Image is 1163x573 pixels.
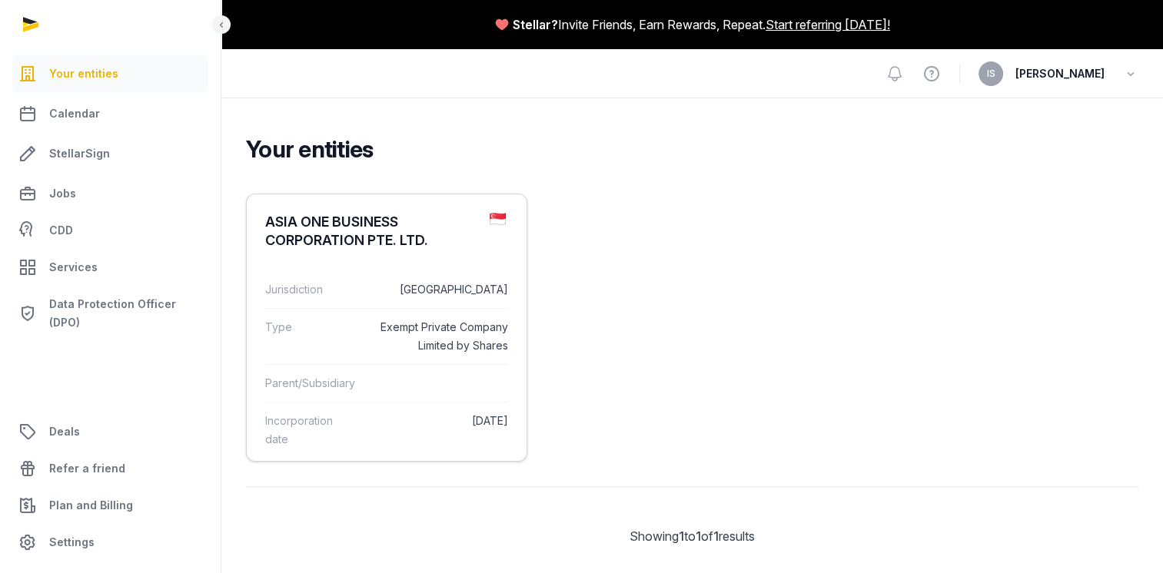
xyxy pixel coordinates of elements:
[766,15,890,34] a: Start referring [DATE]!
[513,15,558,34] span: Stellar?
[696,528,701,544] span: 1
[370,318,508,355] dd: Exempt Private Company Limited by Shares
[12,55,208,92] a: Your entities
[265,318,357,355] dt: Type
[12,175,208,212] a: Jobs
[49,184,76,203] span: Jobs
[49,295,202,332] span: Data Protection Officer (DPO)
[49,104,100,123] span: Calendar
[49,221,73,240] span: CDD
[12,135,208,172] a: StellarSign
[265,412,357,449] dt: Incorporation date
[887,396,1163,573] iframe: Chat Widget
[246,135,1126,163] h2: Your entities
[12,524,208,561] a: Settings
[12,95,208,132] a: Calendar
[49,144,110,163] span: StellarSign
[979,61,1003,86] button: IS
[265,213,477,250] div: ASIA ONE BUSINESS CORPORATION PTE. LTD.
[49,258,98,277] span: Services
[49,533,95,551] span: Settings
[370,412,508,449] dd: [DATE]
[12,249,208,286] a: Services
[265,374,357,392] dt: Parent/Subsidiary
[49,65,118,83] span: Your entities
[265,280,357,299] dt: Jurisdiction
[679,528,684,544] span: 1
[1015,65,1105,83] span: [PERSON_NAME]
[49,422,80,441] span: Deals
[12,215,208,246] a: CDD
[12,289,208,338] a: Data Protection Officer (DPO)
[987,69,995,78] span: IS
[12,487,208,524] a: Plan and Billing
[713,528,719,544] span: 1
[887,396,1163,573] div: Виджет чата
[247,194,527,470] a: ASIA ONE BUSINESS CORPORATION PTE. LTD.Jurisdiction[GEOGRAPHIC_DATA]TypeExempt Private Company Li...
[490,213,506,225] img: sg.png
[49,459,125,478] span: Refer a friend
[370,280,508,299] dd: [GEOGRAPHIC_DATA]
[12,450,208,487] a: Refer a friend
[12,413,208,450] a: Deals
[246,527,1138,545] div: Showing to of results
[49,496,133,515] span: Plan and Billing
